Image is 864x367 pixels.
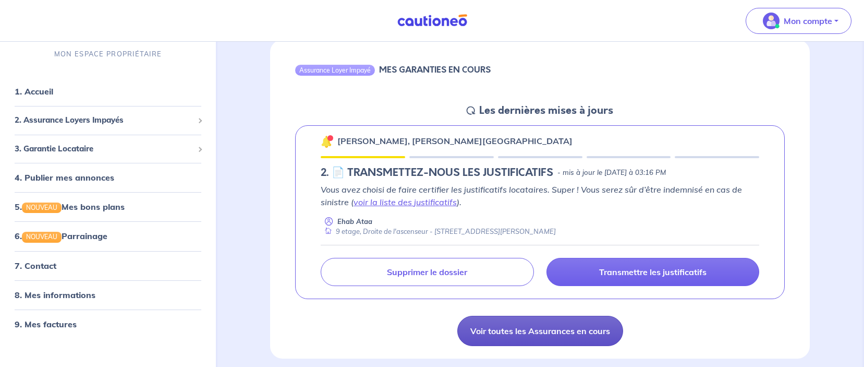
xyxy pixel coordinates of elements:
a: Transmettre les justificatifs [546,258,759,286]
h6: MES GARANTIES EN COURS [379,65,491,75]
p: Mon compte [784,15,832,27]
p: - mis à jour le [DATE] à 03:16 PM [557,168,666,178]
p: Supprimer le dossier [387,267,467,277]
p: Vous avez choisi de faire certifier les justificatifs locataires. Super ! Vous serez sûr d’être i... [321,183,759,208]
a: 1. Accueil [15,86,53,97]
div: 1. Accueil [4,81,212,102]
div: 7. Contact [4,255,212,276]
div: 9 etage, Droite de l'ascenseur - [STREET_ADDRESS][PERSON_NAME] [321,227,556,236]
div: 2. Assurance Loyers Impayés [4,110,212,131]
a: 9. Mes factures [15,319,77,329]
div: 3. Garantie Locataire [4,139,212,159]
a: 8. Mes informations [15,290,95,300]
img: Cautioneo [393,14,471,27]
a: voir la liste des justificatifs [354,197,457,207]
div: state: DOCUMENTS-IN-PENDING, Context: NEW,CHOOSE-CERTIFICATE,RELATIONSHIP,RENTER-DOCUMENTS [321,167,759,179]
div: 8. Mes informations [4,285,212,305]
p: [PERSON_NAME], [PERSON_NAME][GEOGRAPHIC_DATA] [337,135,573,147]
div: 5.NOUVEAUMes bons plans [4,196,212,217]
a: 5.NOUVEAUMes bons plans [15,202,125,212]
img: 🔔 [321,135,333,148]
a: 6.NOUVEAUParrainage [15,231,107,242]
a: Voir toutes les Assurances en cours [457,316,623,346]
p: Ehab Ataa [337,217,372,227]
div: Assurance Loyer Impayé [295,65,375,75]
p: Transmettre les justificatifs [599,267,707,277]
span: 2. Assurance Loyers Impayés [15,114,193,126]
h5: 2.︎ 📄 TRANSMETTEZ-NOUS LES JUSTIFICATIFS [321,167,553,179]
span: 3. Garantie Locataire [15,143,193,155]
div: 6.NOUVEAUParrainage [4,226,212,247]
p: MON ESPACE PROPRIÉTAIRE [54,49,162,59]
h5: Les dernières mises à jours [479,104,613,117]
a: Supprimer le dossier [321,258,533,286]
button: illu_account_valid_menu.svgMon compte [746,8,851,34]
a: 4. Publier mes annonces [15,172,114,183]
img: illu_account_valid_menu.svg [763,13,780,29]
div: 9. Mes factures [4,314,212,335]
div: 4. Publier mes annonces [4,167,212,188]
a: 7. Contact [15,261,56,271]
